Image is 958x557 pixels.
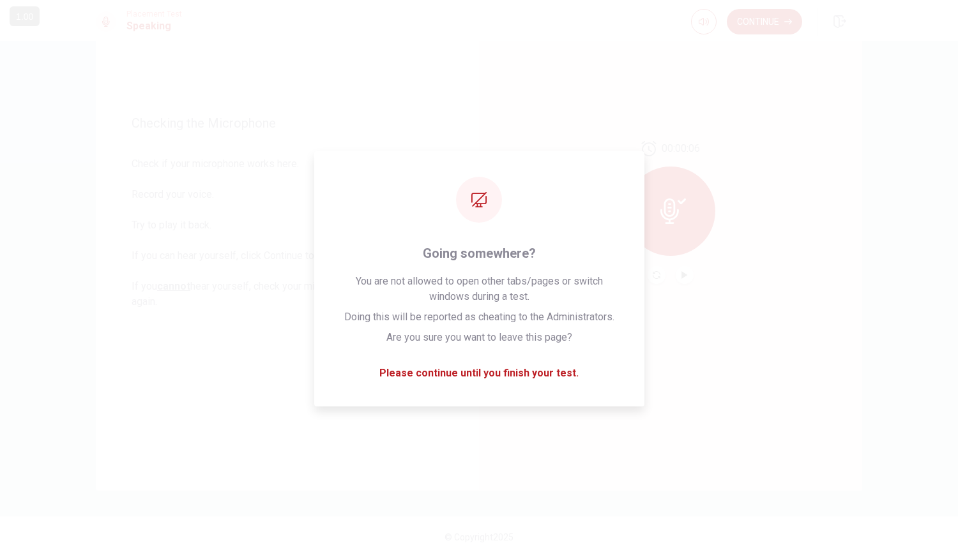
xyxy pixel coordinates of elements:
[445,532,513,542] span: © Copyright 2025
[126,10,182,19] span: Placement Test
[132,156,443,309] span: Check if your microphone works here. Record your voice. Try to play it back. If you can hear your...
[132,115,443,131] span: Checking the Microphone
[648,266,665,284] button: Record Again
[126,19,182,34] h1: Speaking
[727,9,802,34] button: Continue
[157,280,190,292] u: cannot
[662,141,700,156] span: 00:00:06
[676,266,694,284] button: Play Audio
